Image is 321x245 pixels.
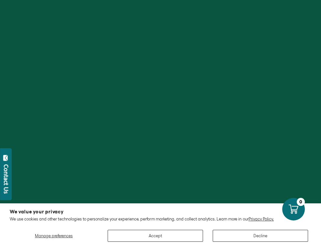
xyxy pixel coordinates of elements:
[10,230,98,242] button: Manage preferences
[108,230,203,242] button: Accept
[10,209,311,214] h2: We value your privacy
[10,217,311,222] p: We use cookies and other technologies to personalize your experience, perform marketing, and coll...
[35,233,73,238] span: Manage preferences
[3,164,9,194] div: Contact Us
[213,230,308,242] button: Decline
[249,217,274,221] a: Privacy Policy.
[297,198,305,206] div: 0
